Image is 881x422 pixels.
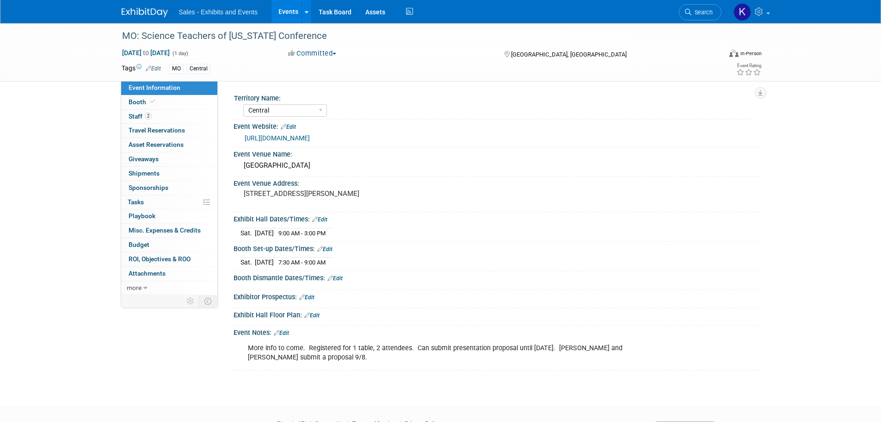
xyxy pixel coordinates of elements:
[121,252,217,266] a: ROI, Objectives & ROO
[244,189,443,198] pre: [STREET_ADDRESS][PERSON_NAME]
[281,124,296,130] a: Edit
[121,224,217,238] a: Misc. Expenses & Credits
[121,267,217,281] a: Attachments
[122,49,170,57] span: [DATE] [DATE]
[121,95,217,109] a: Booth
[129,141,184,148] span: Asset Reservations
[121,209,217,223] a: Playbook
[129,227,201,234] span: Misc. Expenses & Credits
[122,8,168,17] img: ExhibitDay
[179,8,258,16] span: Sales - Exhibits and Events
[299,294,314,301] a: Edit
[240,258,255,267] td: Sat.
[119,28,708,44] div: MO: Science Teachers of [US_STATE] Conference
[234,120,760,132] div: Event Website:
[241,339,658,367] div: More info to come. Registered for 1 table, 2 attendees. Can submit presentation proposal until [D...
[304,312,320,319] a: Edit
[129,113,152,120] span: Staff
[667,48,762,62] div: Event Format
[187,64,210,74] div: Central
[234,212,760,224] div: Exhibit Hall Dates/Times:
[317,246,333,252] a: Edit
[169,64,184,74] div: MO
[729,50,739,57] img: Format-Inperson.png
[255,228,274,238] td: [DATE]
[234,147,760,159] div: Event Venue Name:
[142,49,150,57] span: to
[129,241,149,248] span: Budget
[691,9,713,16] span: Search
[129,212,155,220] span: Playbook
[129,98,157,106] span: Booth
[121,238,217,252] a: Budget
[183,295,199,307] td: Personalize Event Tab Strip
[121,281,217,295] a: more
[274,330,289,336] a: Edit
[121,181,217,195] a: Sponsorships
[129,270,166,277] span: Attachments
[245,134,310,142] a: [URL][DOMAIN_NAME]
[121,195,217,209] a: Tasks
[240,158,753,173] div: [GEOGRAPHIC_DATA]
[146,65,161,72] a: Edit
[122,63,161,74] td: Tags
[129,184,168,191] span: Sponsorships
[234,290,760,302] div: Exhibitor Prospectus:
[121,138,217,152] a: Asset Reservations
[255,258,274,267] td: [DATE]
[327,275,343,282] a: Edit
[150,99,155,104] i: Booth reservation complete
[234,326,760,338] div: Event Notes:
[121,152,217,166] a: Giveaways
[234,308,760,320] div: Exhibit Hall Floor Plan:
[129,155,159,163] span: Giveaways
[127,284,142,291] span: more
[733,3,751,21] img: Kara Haven
[240,228,255,238] td: Sat.
[145,113,152,120] span: 2
[172,50,188,57] span: (1 day)
[234,176,760,188] div: Event Venue Address:
[234,242,760,254] div: Booth Set-up Dates/Times:
[121,124,217,138] a: Travel Reservations
[278,230,326,237] span: 9:00 AM - 3:00 PM
[285,49,340,58] button: Committed
[740,50,762,57] div: In-Person
[312,216,327,223] a: Edit
[129,84,180,91] span: Event Information
[128,198,144,206] span: Tasks
[129,255,191,263] span: ROI, Objectives & ROO
[198,295,217,307] td: Toggle Event Tabs
[121,110,217,124] a: Staff2
[129,126,185,134] span: Travel Reservations
[278,259,326,266] span: 7:30 AM - 9:00 AM
[121,81,217,95] a: Event Information
[234,271,760,283] div: Booth Dismantle Dates/Times:
[679,4,721,20] a: Search
[736,63,761,68] div: Event Rating
[511,51,627,58] span: [GEOGRAPHIC_DATA], [GEOGRAPHIC_DATA]
[234,91,756,103] div: Territory Name:
[121,167,217,181] a: Shipments
[129,170,160,177] span: Shipments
